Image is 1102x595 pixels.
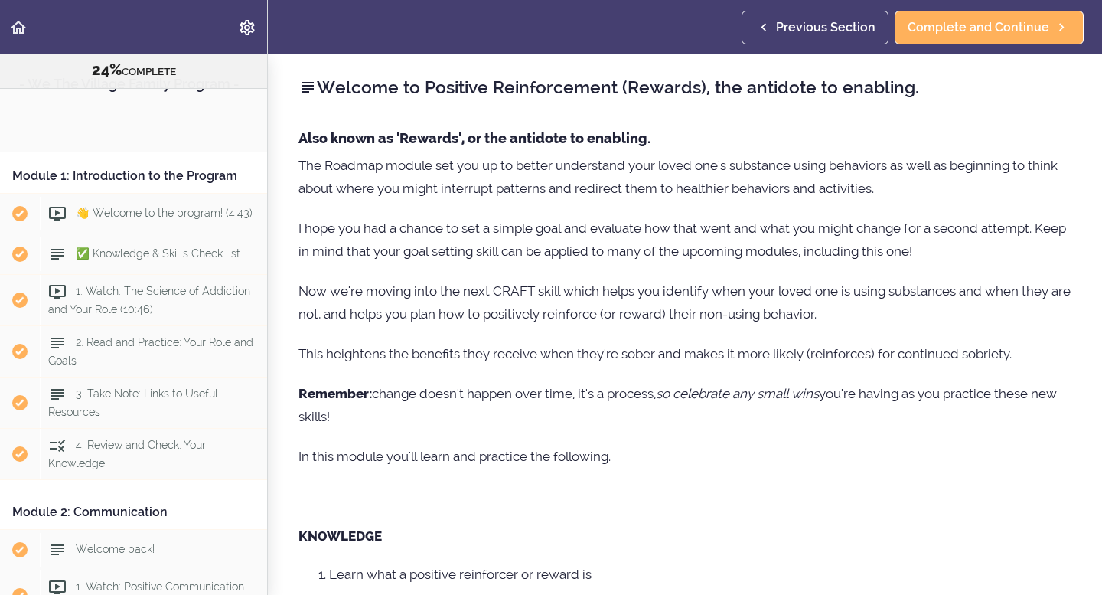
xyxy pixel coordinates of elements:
[329,567,592,582] span: Learn what a positive reinforcer or reward is
[742,11,888,44] a: Previous Section
[48,387,218,417] span: 3. Take Note: Links to Useful Resources
[298,280,1071,325] p: Now we're moving into the next CRAFT skill which helps you identify when your loved one is using ...
[298,382,1071,428] p: change doesn't happen over time, it's a process, you're having as you practice these new skills!
[908,18,1049,37] span: Complete and Continue
[48,336,253,366] span: 2. Read and Practice: Your Role and Goals
[298,74,1071,100] h2: Welcome to Positive Reinforcement (Rewards), the antidote to enabling.
[298,342,1071,365] p: This heightens the benefits they receive when they're sober and makes it more likely (reinforces)...
[298,217,1071,263] p: I hope you had a chance to set a simple goal and evaluate how that went and what you might change...
[776,18,875,37] span: Previous Section
[298,154,1071,200] p: The Roadmap module set you up to better understand your loved one's substance using behaviors as ...
[298,445,1071,468] p: In this module you'll learn and practice the following.
[19,60,248,80] div: COMPLETE
[48,439,206,469] span: 4. Review and Check: Your Knowledge
[238,18,256,37] svg: Settings Menu
[76,207,253,219] span: 👋 Welcome to the program! (4:43)
[656,386,819,401] em: so celebrate any small wins
[92,60,122,79] span: 24%
[298,130,650,146] strong: Also known as 'Rewards', or the antidote to enabling.
[76,543,155,555] span: Welcome back!
[895,11,1084,44] a: Complete and Continue
[298,386,372,401] strong: Remember:
[9,18,28,37] svg: Back to course curriculum
[48,285,250,315] span: 1. Watch: The Science of Addiction and Your Role (10:46)
[76,247,240,260] span: ✅ Knowledge & Skills Check list
[298,528,382,544] strong: KNOWLEDGE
